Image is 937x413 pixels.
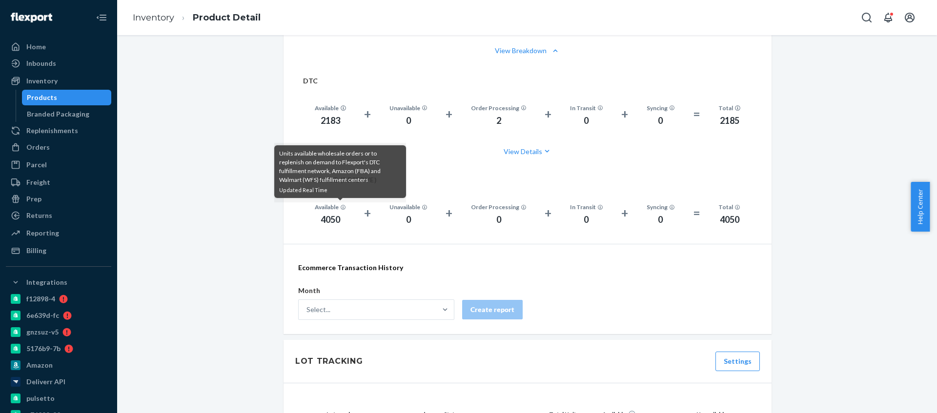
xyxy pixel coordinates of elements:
button: View Breakdown [298,46,757,56]
a: Billing [6,243,111,258]
div: Order Processing [471,203,527,211]
a: f12898-4 [6,291,111,307]
div: gnzsuz-v5 [26,327,59,337]
button: Help Center [911,182,930,232]
div: Branded Packaging [27,109,89,119]
button: Integrations [6,275,111,290]
div: 0 [647,214,675,226]
div: pulsetto [26,393,55,403]
a: Orders [6,139,111,155]
p: Month [298,286,454,295]
button: Create report [462,300,523,319]
a: Prep [6,191,111,207]
div: Unavailable [389,203,428,211]
button: Settings [715,352,760,371]
button: Open notifications [878,8,898,27]
div: 4050 [718,214,740,226]
div: Unavailable [389,104,428,112]
div: Order Processing [471,104,527,112]
div: Syncing [647,203,675,211]
div: + [545,105,551,123]
div: Total [718,203,740,211]
a: Inbounds [6,56,111,71]
div: Lot Tracking [295,355,363,367]
a: Branded Packaging [22,106,112,122]
div: Reporting [26,228,59,238]
div: Orders [26,142,50,152]
a: Reporting [6,225,111,241]
a: 6e639d-fc [6,308,111,323]
div: + [545,204,551,222]
div: Returns [26,211,52,220]
span: Units available wholesale orders or to replenish on demand to Flexport's DTC fulfillment network,... [279,149,401,184]
div: + [364,105,371,123]
a: 5176b9-7b [6,341,111,356]
div: Available [315,104,346,112]
button: View Details [303,138,752,164]
div: = [693,105,700,123]
div: 2183 [315,115,346,127]
div: Parcel [26,160,47,170]
div: Amazon [26,360,53,370]
img: Flexport logo [11,13,52,22]
div: = [693,204,700,222]
div: 0 [647,115,675,127]
div: 0 [471,214,527,226]
a: Products [22,90,112,105]
button: Open account menu [900,8,919,27]
div: + [364,204,371,222]
div: Total [718,104,740,112]
div: + [621,204,628,222]
a: gnzsuz-v5 [6,324,111,340]
div: Available [315,203,346,211]
a: Amazon [6,357,111,373]
div: Create report [470,305,514,315]
div: + [446,105,452,123]
div: 0 [389,115,428,127]
div: 4050 [315,214,346,226]
div: 2 [471,115,527,127]
button: Open Search Box [857,8,876,27]
div: Integrations [26,277,67,287]
h2: DTC [303,77,752,84]
a: Parcel [6,157,111,173]
a: Returns [6,208,111,223]
div: In Transit [570,104,603,112]
div: 2185 [718,115,740,127]
ol: breadcrumbs [125,3,268,32]
div: 0 [570,214,603,226]
h2: STORAGE (RESERVE) [303,176,752,183]
div: Inventory [26,76,58,86]
a: Replenishments [6,123,111,138]
a: Deliverr API [6,374,111,390]
button: Close Navigation [92,8,111,27]
div: Inbounds [26,59,56,68]
div: Products [27,93,57,102]
a: Product Detail [193,12,261,23]
div: Select... [306,305,330,315]
div: Home [26,42,46,52]
span: Updated Real Time [279,186,401,194]
a: Inventory [133,12,174,23]
div: Syncing [647,104,675,112]
div: Freight [26,177,50,187]
a: pulsetto [6,391,111,406]
div: 0 [570,115,603,127]
div: + [446,204,452,222]
div: 5176b9-7b [26,344,61,354]
div: 0 [389,214,428,226]
h2: Ecommerce Transaction History [298,264,757,271]
div: Deliverr API [26,377,65,387]
div: Replenishments [26,126,78,136]
div: Prep [26,194,41,204]
a: Freight [6,175,111,190]
div: In Transit [570,203,603,211]
a: Home [6,39,111,55]
div: Billing [26,246,46,256]
div: + [621,105,628,123]
div: f12898-4 [26,294,55,304]
a: Inventory [6,73,111,89]
div: 6e639d-fc [26,311,59,320]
